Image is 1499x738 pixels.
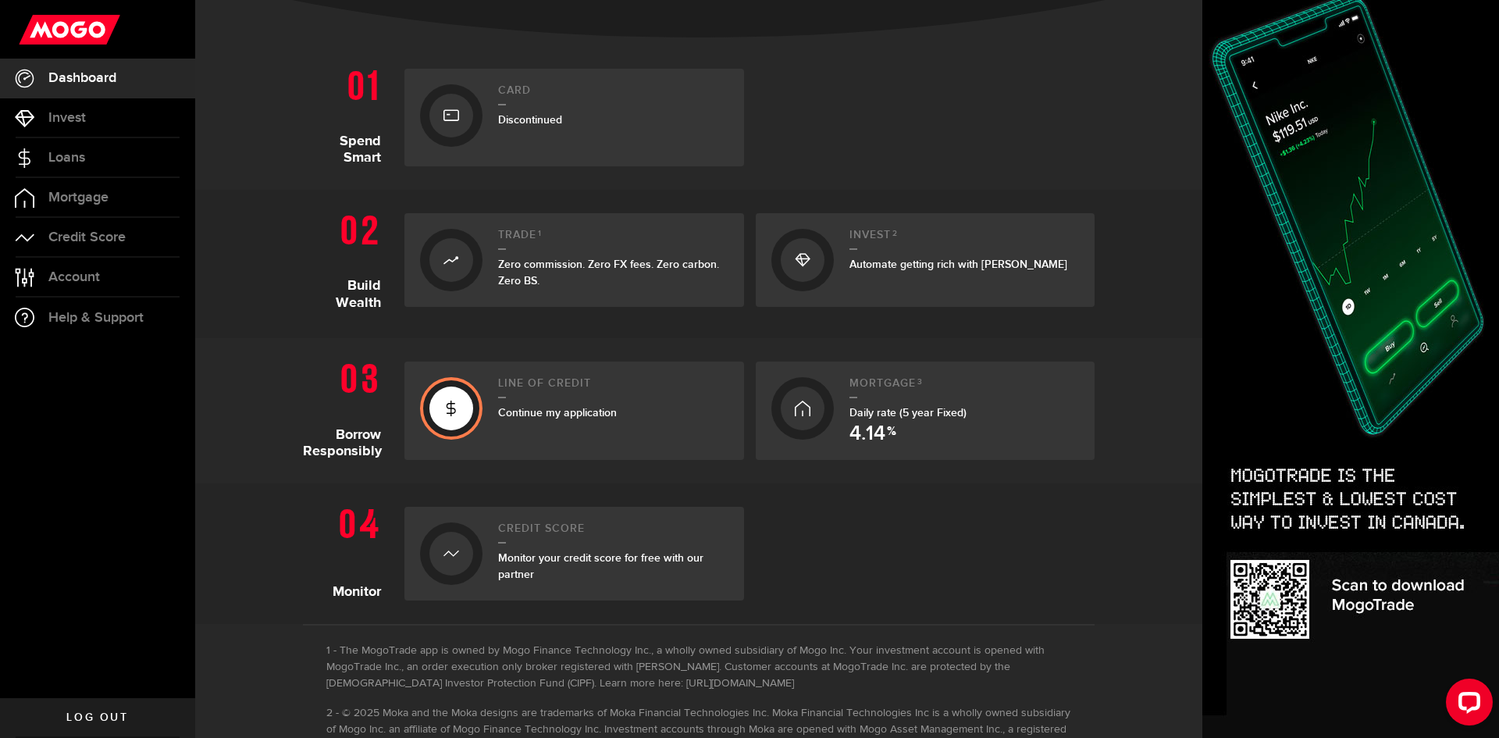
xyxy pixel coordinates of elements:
sup: 3 [917,377,923,387]
h2: Trade [498,229,728,250]
h2: Invest [849,229,1080,250]
span: Log out [66,712,128,723]
iframe: LiveChat chat widget [1433,672,1499,738]
span: Credit Score [48,230,126,244]
span: Monitor your credit score for free with our partner [498,551,703,581]
span: Zero commission. Zero FX fees. Zero carbon. Zero BS. [498,258,719,287]
span: Loans [48,151,85,165]
span: % [887,426,896,444]
h1: Build Wealth [303,205,393,315]
span: Invest [48,111,86,125]
h1: Spend Smart [303,61,393,166]
a: CardDiscontinued [404,69,744,166]
li: The MogoTrade app is owned by Mogo Finance Technology Inc., a wholly owned subsidiary of Mogo Inc... [326,643,1071,692]
span: Daily rate (5 year Fixed) [849,406,967,419]
span: Dashboard [48,71,116,85]
h2: Credit Score [498,522,728,544]
span: Mortgage [48,191,109,205]
h1: Monitor [303,499,393,601]
a: Invest2Automate getting rich with [PERSON_NAME] [756,213,1095,307]
h1: Borrow Responsibly [303,354,393,460]
sup: 2 [892,229,898,238]
a: Trade1Zero commission. Zero FX fees. Zero carbon. Zero BS. [404,213,744,307]
span: Discontinued [498,113,562,127]
span: 4.14 [849,424,885,444]
a: Mortgage3Daily rate (5 year Fixed) 4.14 % [756,362,1095,460]
span: Automate getting rich with [PERSON_NAME] [849,258,1067,271]
h2: Line of credit [498,377,728,398]
a: Line of creditContinue my application [404,362,744,460]
span: Account [48,270,100,284]
sup: 1 [538,229,542,238]
h2: Mortgage [849,377,1080,398]
h2: Card [498,84,728,105]
span: Continue my application [498,406,617,419]
a: Credit ScoreMonitor your credit score for free with our partner [404,507,744,601]
span: Help & Support [48,311,144,325]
